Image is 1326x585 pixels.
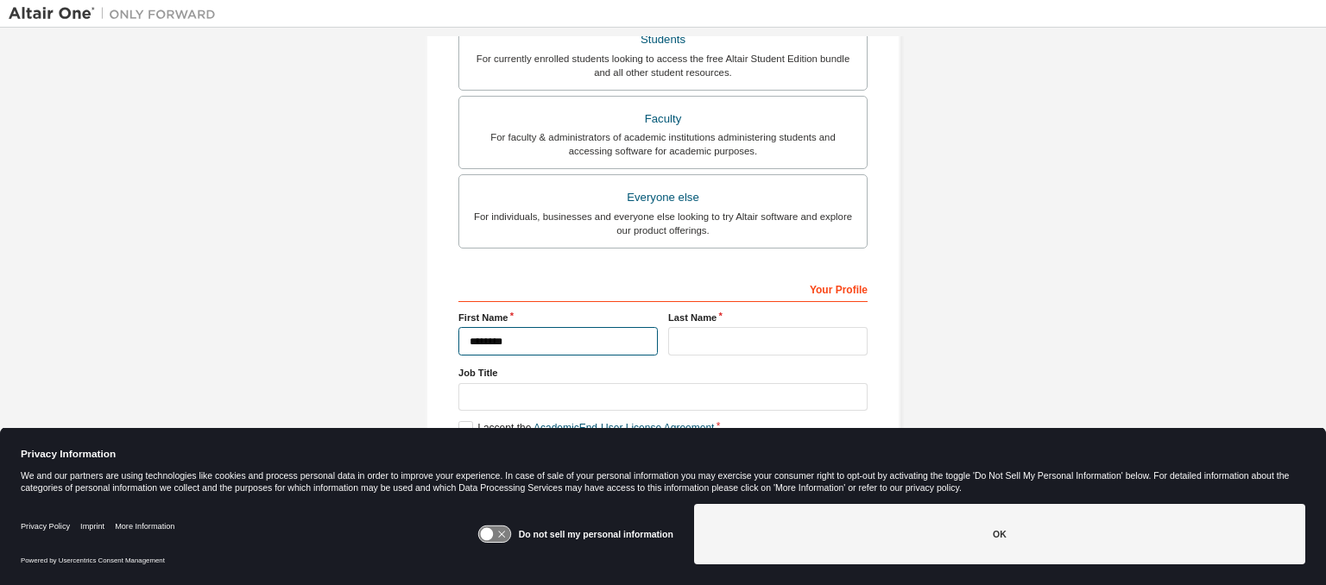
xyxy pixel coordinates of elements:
[470,52,856,79] div: For currently enrolled students looking to access the free Altair Student Edition bundle and all ...
[470,186,856,210] div: Everyone else
[470,130,856,158] div: For faculty & administrators of academic institutions administering students and accessing softwa...
[534,422,714,434] a: Academic End-User License Agreement
[458,366,868,380] label: Job Title
[668,311,868,324] label: Last Name
[458,311,658,324] label: First Name
[470,107,856,131] div: Faculty
[470,210,856,237] div: For individuals, businesses and everyone else looking to try Altair software and explore our prod...
[9,5,224,22] img: Altair One
[458,274,868,302] div: Your Profile
[458,421,714,436] label: I accept the
[470,28,856,52] div: Students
